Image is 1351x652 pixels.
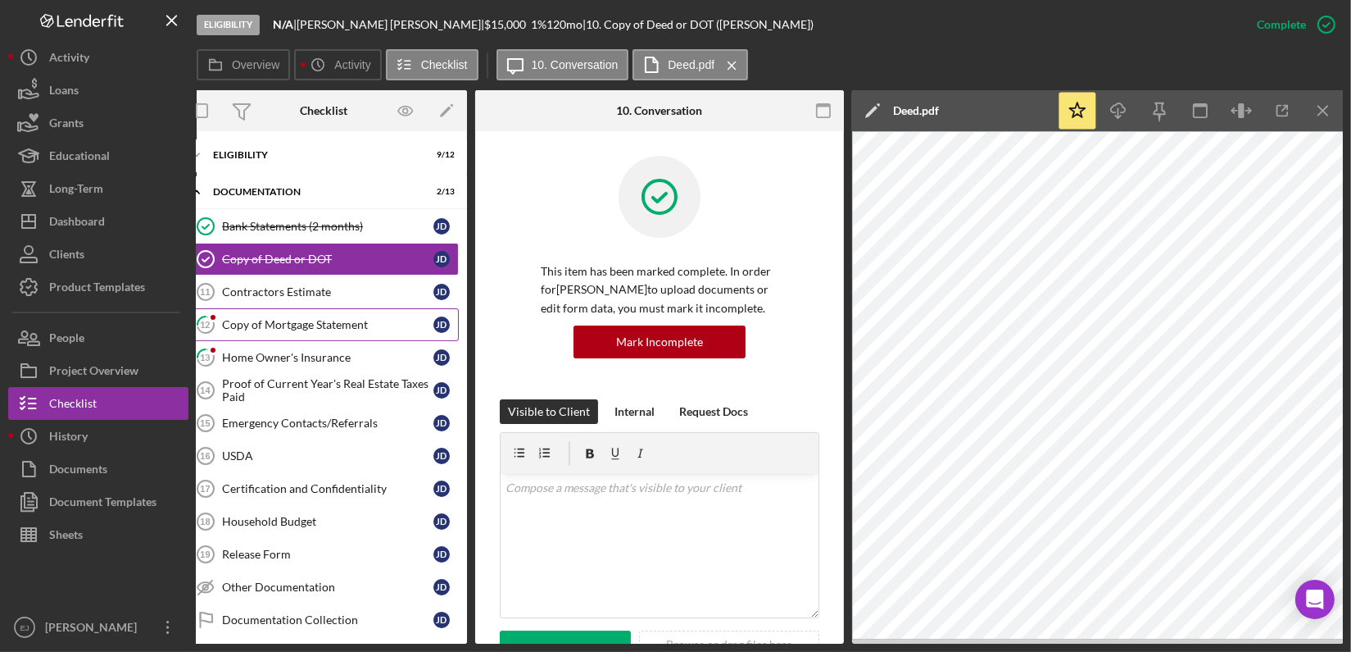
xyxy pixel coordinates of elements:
button: Long-Term [8,172,188,205]
div: J D [433,218,450,235]
div: [PERSON_NAME] [PERSON_NAME] | [297,18,484,31]
div: Copy of Mortgage Statement [222,318,433,331]
div: USDA [222,449,433,463]
button: Loans [8,74,188,107]
div: 10. Conversation [617,104,703,117]
div: [PERSON_NAME] [41,611,147,648]
button: Grants [8,107,188,139]
div: 2 / 13 [425,187,455,197]
a: Documentation CollectionJD [188,604,459,636]
div: J D [433,513,450,530]
button: Overview [197,49,290,80]
tspan: 11 [200,287,210,297]
a: Copy of Deed or DOTJD [188,243,459,276]
a: 17Certification and ConfidentialityJD [188,472,459,505]
div: J D [433,382,450,399]
div: Eligibility [197,15,260,35]
label: Overview [232,58,279,71]
button: Project Overview [8,354,188,387]
div: Emergency Contacts/Referrals [222,417,433,430]
a: 12Copy of Mortgage StatementJD [188,308,459,341]
div: Proof of Current Year's Real Estate Taxes Paid [222,377,433,404]
div: Documents [49,453,107,490]
div: Long-Term [49,172,103,209]
div: Home Owner's Insurance [222,351,433,364]
div: Dashboard [49,205,105,242]
div: Sheets [49,518,83,555]
button: Activity [294,49,381,80]
a: 19Release FormJD [188,538,459,571]
button: History [8,420,188,453]
b: N/A [273,17,293,31]
div: J D [433,251,450,267]
button: Internal [606,399,663,424]
div: Contractors Estimate [222,285,433,299]
tspan: 16 [200,451,210,461]
label: Deed.pdf [668,58,714,71]
div: J D [433,317,450,333]
a: 13Home Owner's InsuranceJD [188,341,459,374]
div: Mark Incomplete [616,326,703,358]
div: 120 mo [546,18,583,31]
button: Visible to Client [500,399,598,424]
div: Copy of Deed or DOT [222,253,433,266]
div: Grants [49,107,84,144]
div: People [49,321,84,358]
div: 1 % [531,18,546,31]
button: People [8,321,188,354]
a: Bank Statements (2 months)JD [188,210,459,243]
div: | 10. Copy of Deed or DOT ([PERSON_NAME]) [583,18,814,31]
label: Checklist [421,58,468,71]
tspan: 19 [200,549,210,559]
div: Eligibility [213,150,414,160]
tspan: 14 [200,385,211,395]
div: Checklist [300,104,347,117]
button: Product Templates [8,271,188,303]
a: 16USDAJD [188,440,459,472]
a: 18Household BudgetJD [188,505,459,538]
div: Loans [49,74,79,111]
button: Document Templates [8,486,188,518]
div: Documentation Collection [222,613,433,627]
div: | [273,18,297,31]
div: J D [433,349,450,366]
div: Deed.pdf [893,104,939,117]
label: 10. Conversation [532,58,619,71]
button: Clients [8,238,188,271]
button: Educational [8,139,188,172]
div: Project Overview [49,354,138,391]
div: Request Docs [679,399,748,424]
button: Deed.pdf [632,49,748,80]
span: $15,000 [484,17,526,31]
button: Activity [8,41,188,74]
div: J D [433,415,450,431]
div: 9 / 12 [425,150,455,160]
button: Sheets [8,518,188,551]
tspan: 17 [200,484,210,494]
div: Internal [614,399,655,424]
div: Activity [49,41,89,78]
div: J D [433,448,450,464]
tspan: 18 [200,517,210,527]
p: This item has been marked complete. In order for [PERSON_NAME] to upload documents or edit form d... [541,262,778,317]
button: Request Docs [671,399,756,424]
button: Documents [8,453,188,486]
div: J D [433,284,450,300]
div: J D [433,481,450,497]
div: Documentation [213,187,414,197]
a: Checklist [8,387,188,420]
div: J D [433,546,450,563]
div: Certification and Confidentiality [222,482,433,495]
div: Release Form [222,548,433,561]
div: Document Templates [49,486,156,522]
div: History [49,420,88,457]
a: 11Contractors EstimateJD [188,276,459,308]
button: Mark Incomplete [573,326,746,358]
button: 10. Conversation [496,49,629,80]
